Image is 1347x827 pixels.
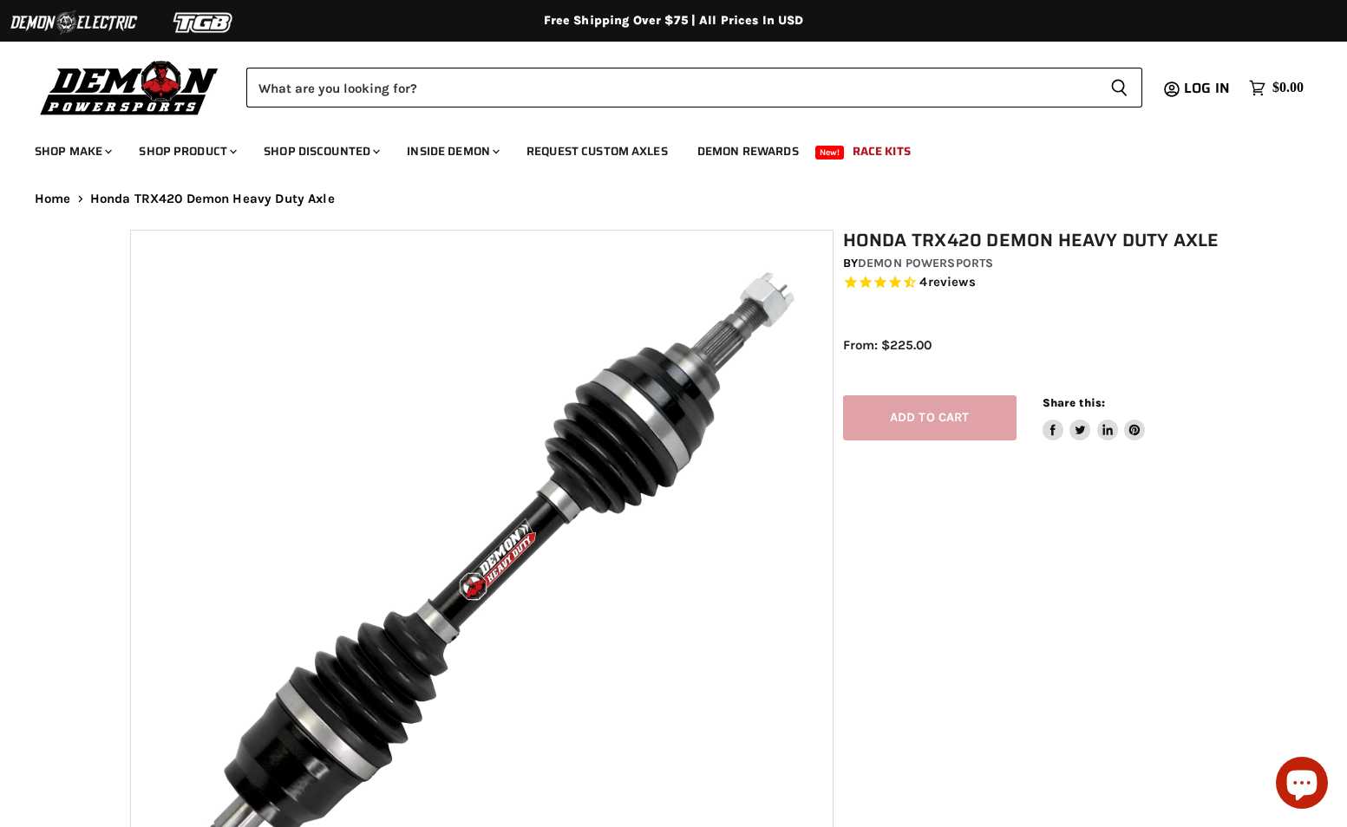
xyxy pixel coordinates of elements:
ul: Main menu [22,127,1299,169]
a: Demon Powersports [858,256,993,270]
a: Shop Discounted [251,133,390,169]
a: Shop Product [126,133,247,169]
span: Honda TRX420 Demon Heavy Duty Axle [90,192,335,206]
a: $0.00 [1240,75,1312,101]
aside: Share this: [1043,395,1146,441]
span: Log in [1184,77,1230,99]
img: Demon Powersports [35,56,225,118]
span: From: $225.00 [843,337,932,353]
a: Log in [1176,81,1240,96]
span: 4 reviews [919,274,975,290]
a: Inside Demon [394,133,510,169]
a: Shop Make [22,133,122,169]
img: TGB Logo 2 [139,6,269,39]
span: New! [815,146,845,160]
span: $0.00 [1272,80,1304,96]
img: Demon Electric Logo 2 [9,6,139,39]
div: by [843,254,1226,273]
input: Search [246,68,1096,107]
a: Race Kits [840,133,924,169]
button: Search [1096,68,1142,107]
h1: Honda TRX420 Demon Heavy Duty Axle [843,230,1226,251]
a: Request Custom Axles [513,133,681,169]
span: Share this: [1043,396,1105,409]
inbox-online-store-chat: Shopify online store chat [1271,757,1333,813]
span: Rated 4.5 out of 5 stars 4 reviews [843,274,1226,292]
form: Product [246,68,1142,107]
span: reviews [928,274,976,290]
a: Demon Rewards [684,133,812,169]
a: Home [35,192,71,206]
